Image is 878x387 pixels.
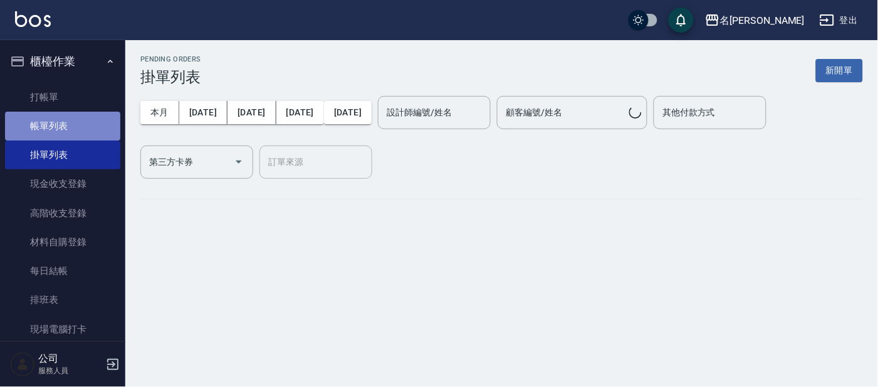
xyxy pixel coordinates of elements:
[669,8,694,33] button: save
[700,8,810,33] button: 名[PERSON_NAME]
[5,140,120,169] a: 掛單列表
[5,257,120,285] a: 每日結帳
[229,152,249,172] button: Open
[227,101,276,124] button: [DATE]
[815,9,863,32] button: 登出
[720,13,805,28] div: 名[PERSON_NAME]
[38,365,102,376] p: 服務人員
[5,228,120,257] a: 材料自購登錄
[5,169,120,198] a: 現金收支登錄
[5,112,120,140] a: 帳單列表
[140,68,201,86] h3: 掛單列表
[140,101,179,124] button: 本月
[816,64,863,76] a: 新開單
[5,83,120,112] a: 打帳單
[324,101,372,124] button: [DATE]
[10,352,35,377] img: Person
[179,101,227,124] button: [DATE]
[276,101,324,124] button: [DATE]
[5,285,120,314] a: 排班表
[38,353,102,365] h5: 公司
[5,315,120,344] a: 現場電腦打卡
[15,11,51,27] img: Logo
[5,45,120,78] button: 櫃檯作業
[140,55,201,63] h2: Pending Orders
[5,199,120,228] a: 高階收支登錄
[816,59,863,82] button: 新開單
